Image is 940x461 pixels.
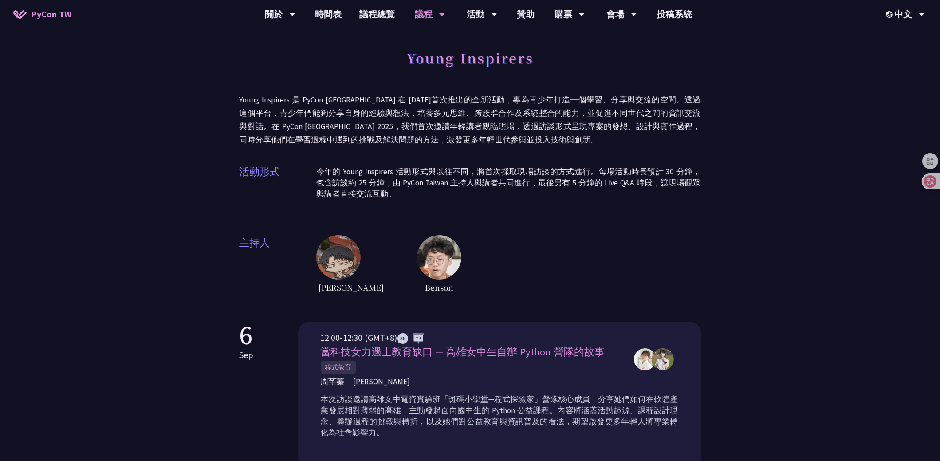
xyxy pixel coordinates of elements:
span: 主持人 [240,235,316,295]
img: 周芊蓁,郭昱 [652,348,674,370]
p: 6 [240,322,254,348]
p: Sep [240,348,254,362]
p: Young Inspirers 是 PyCon [GEOGRAPHIC_DATA] 在 [DATE]首次推出的全新活動，專為青少年打造一個學習、分享與交流的空間。透過這個平台，青少年們能夠分享自... [240,93,701,146]
span: 周芊蓁 [321,376,345,387]
span: 程式教育 [321,361,356,374]
img: Home icon of PyCon TW 2025 [13,10,27,19]
img: ZHZH.38617ef.svg [397,333,424,344]
img: 周芊蓁,郭昱 [634,348,656,370]
span: Benson [417,280,461,295]
span: 當科技女力遇上教育缺口 — 高雄女中生自辦 Python 營隊的故事 [321,346,605,358]
span: 活動形式 [240,164,316,209]
span: [PERSON_NAME] [316,280,386,295]
img: Locale Icon [886,11,895,18]
h1: Young Inspirers [406,44,534,71]
img: host1.6ba46fc.jpg [316,235,361,280]
p: 今年的 Young Inspirers 活動形式與以往不同，將首次採取現場訪談的方式進行。每場活動時長預計 30 分鐘，包含訪談約 25 分鐘，由 PyCon Taiwan 主持人與講者共同進行... [316,166,701,200]
span: [PERSON_NAME] [354,376,410,387]
a: PyCon TW [4,3,80,25]
img: host2.62516ee.jpg [417,235,461,280]
span: PyCon TW [31,8,71,21]
p: 本次訪談邀請高雄女中電資實驗班「斑碼小學堂─程式探險家」營隊核心成員，分享她們如何在軟體產業發展相對薄弱的高雄，主動發起面向國中生的 Python 公益課程。內容將涵蓋活動起源、課程設計理念、籌... [321,394,678,438]
div: 12:00-12:30 (GMT+8) [321,331,625,344]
